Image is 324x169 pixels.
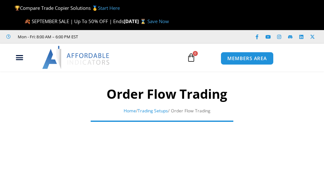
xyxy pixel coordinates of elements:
[81,34,176,40] iframe: Customer reviews powered by Trustpilot
[15,6,20,10] img: 🏆
[42,46,110,69] img: LogoAI | Affordable Indicators – NinjaTrader
[15,5,120,11] span: Compare Trade Copier Solutions 🥇
[13,107,321,115] nav: Breadcrumb
[177,48,205,67] a: 0
[147,18,169,24] a: Save Now
[24,18,124,24] span: 🍂 SEPTEMBER SALE | Up To 50% OFF | Ends
[221,52,274,65] a: MEMBERS AREA
[124,18,147,24] strong: [DATE] ⌛
[3,52,36,64] div: Menu Toggle
[193,51,198,56] span: 0
[227,56,267,61] span: MEMBERS AREA
[138,108,168,114] a: Trading Setups
[16,33,78,41] span: Mon - Fri: 8:00 AM – 6:00 PM EST
[98,5,120,11] a: Start Here
[124,108,136,114] a: Home
[13,85,321,103] h1: Order Flow Trading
